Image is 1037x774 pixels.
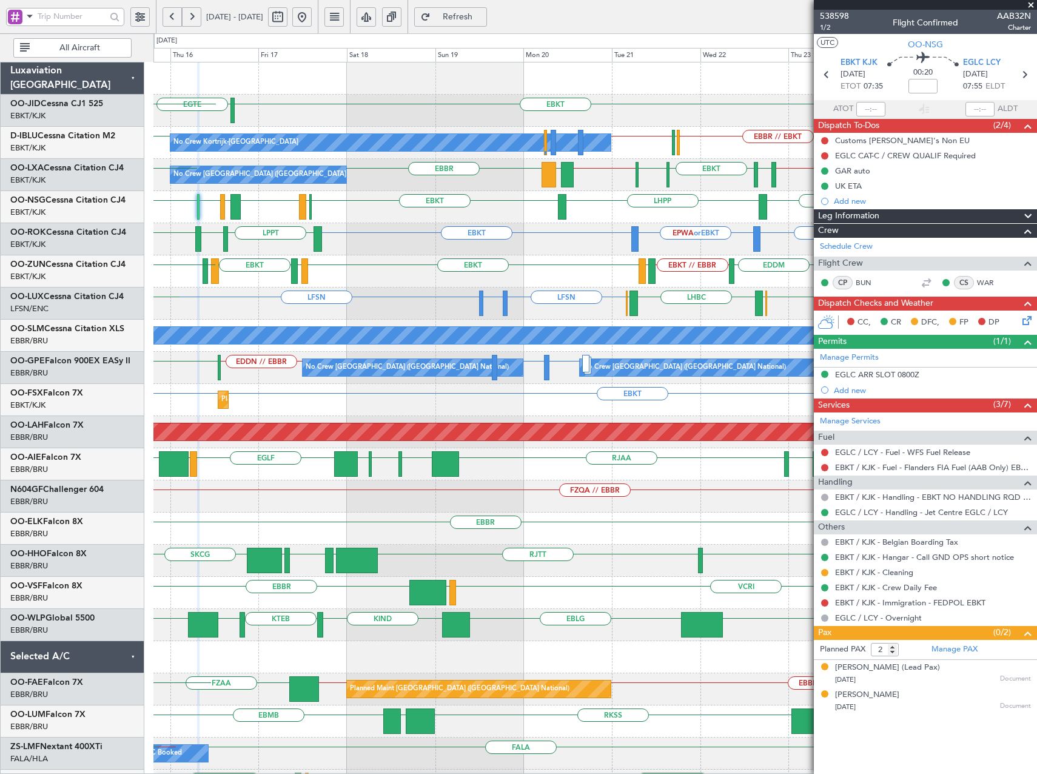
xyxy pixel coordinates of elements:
[993,626,1011,639] span: (0/2)
[10,614,95,622] a: OO-WLPGlobal 5500
[10,335,48,346] a: EBBR/BRU
[221,391,363,409] div: Planned Maint Kortrijk-[GEOGRAPHIC_DATA]
[10,132,115,140] a: D-IBLUCessna Citation M2
[10,325,44,333] span: OO-SLM
[10,260,126,269] a: OO-ZUNCessna Citation CJ4
[10,389,83,397] a: OO-FSXFalcon 7X
[997,10,1031,22] span: AAB32N
[841,81,861,93] span: ETOT
[818,297,933,311] span: Dispatch Checks and Weather
[835,675,856,684] span: [DATE]
[10,389,43,397] span: OO-FSX
[833,103,853,115] span: ATOT
[891,317,901,329] span: CR
[835,537,958,547] a: EBKT / KJK - Belgian Boarding Tax
[835,582,937,593] a: EBKT / KJK - Crew Daily Fee
[10,550,47,558] span: OO-HHO
[10,400,45,411] a: EBKT/KJK
[977,277,1004,288] a: WAR
[523,48,612,62] div: Mon 20
[10,132,38,140] span: D-IBLU
[835,597,985,608] a: EBKT / KJK - Immigration - FEDPOL EBKT
[841,69,865,81] span: [DATE]
[10,742,40,751] span: ZS-LMF
[963,69,988,81] span: [DATE]
[856,102,885,116] input: --:--
[435,48,524,62] div: Sun 19
[10,260,45,269] span: OO-ZUN
[1000,701,1031,712] span: Document
[10,421,44,429] span: OO-LAH
[818,520,845,534] span: Others
[10,303,49,314] a: LFSN/ENC
[350,680,569,698] div: Planned Maint [GEOGRAPHIC_DATA] ([GEOGRAPHIC_DATA] National)
[10,325,124,333] a: OO-SLMCessna Citation XLS
[818,224,839,238] span: Crew
[841,57,878,69] span: EBKT KJK
[10,710,86,719] a: OO-LUMFalcon 7X
[10,228,126,237] a: OO-ROKCessna Citation CJ4
[10,164,124,172] a: OO-LXACessna Citation CJ4
[835,492,1031,502] a: EBKT / KJK - Handling - EBKT NO HANDLING RQD FOR CJ
[820,352,879,364] a: Manage Permits
[10,496,48,507] a: EBBR/BRU
[170,48,259,62] div: Thu 16
[10,432,48,443] a: EBBR/BRU
[10,357,130,365] a: OO-GPEFalcon 900EX EASy II
[857,317,871,329] span: CC,
[835,369,919,380] div: EGLC ARR SLOT 0800Z
[10,485,104,494] a: N604GFChallenger 604
[818,257,863,271] span: Flight Crew
[818,399,850,412] span: Services
[820,644,865,656] label: Planned PAX
[820,22,849,33] span: 1/2
[156,36,177,46] div: [DATE]
[700,48,789,62] div: Wed 22
[834,196,1031,206] div: Add new
[10,593,48,604] a: EBBR/BRU
[38,7,106,25] input: Trip Number
[10,625,48,636] a: EBBR/BRU
[583,358,786,377] div: No Crew [GEOGRAPHIC_DATA] ([GEOGRAPHIC_DATA] National)
[931,644,978,656] a: Manage PAX
[10,143,45,153] a: EBKT/KJK
[10,582,82,590] a: OO-VSFFalcon 8X
[10,753,48,764] a: FALA/HLA
[433,13,483,21] span: Refresh
[10,528,48,539] a: EBBR/BRU
[818,119,879,133] span: Dispatch To-Dos
[32,44,127,52] span: All Aircraft
[10,689,48,700] a: EBBR/BRU
[864,81,883,93] span: 07:35
[835,507,1008,517] a: EGLC / LCY - Handling - Jet Centre EGLC / LCY
[173,133,298,152] div: No Crew Kortrijk-[GEOGRAPHIC_DATA]
[10,550,87,558] a: OO-HHOFalcon 8X
[10,517,43,526] span: OO-ELK
[835,689,899,701] div: [PERSON_NAME]
[893,16,958,29] div: Flight Confirmed
[10,239,45,250] a: EBKT/KJK
[10,164,44,172] span: OO-LXA
[998,103,1018,115] span: ALDT
[993,398,1011,411] span: (3/7)
[10,175,45,186] a: EBKT/KJK
[959,317,968,329] span: FP
[13,38,132,58] button: All Aircraft
[10,742,102,751] a: ZS-LMFNextant 400XTi
[963,81,982,93] span: 07:55
[963,57,1001,69] span: EGLC LCY
[818,209,879,223] span: Leg Information
[835,662,940,674] div: [PERSON_NAME] (Lead Pax)
[173,166,377,184] div: No Crew [GEOGRAPHIC_DATA] ([GEOGRAPHIC_DATA] National)
[1000,674,1031,684] span: Document
[10,464,48,475] a: EBBR/BRU
[835,447,970,457] a: EGLC / LCY - Fuel - WFS Fuel Release
[993,335,1011,348] span: (1/1)
[997,22,1031,33] span: Charter
[835,135,970,146] div: Customs [PERSON_NAME]'s Non EU
[10,678,83,687] a: OO-FAEFalcon 7X
[10,271,45,282] a: EBKT/KJK
[954,276,974,289] div: CS
[10,710,45,719] span: OO-LUM
[820,241,873,253] a: Schedule Crew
